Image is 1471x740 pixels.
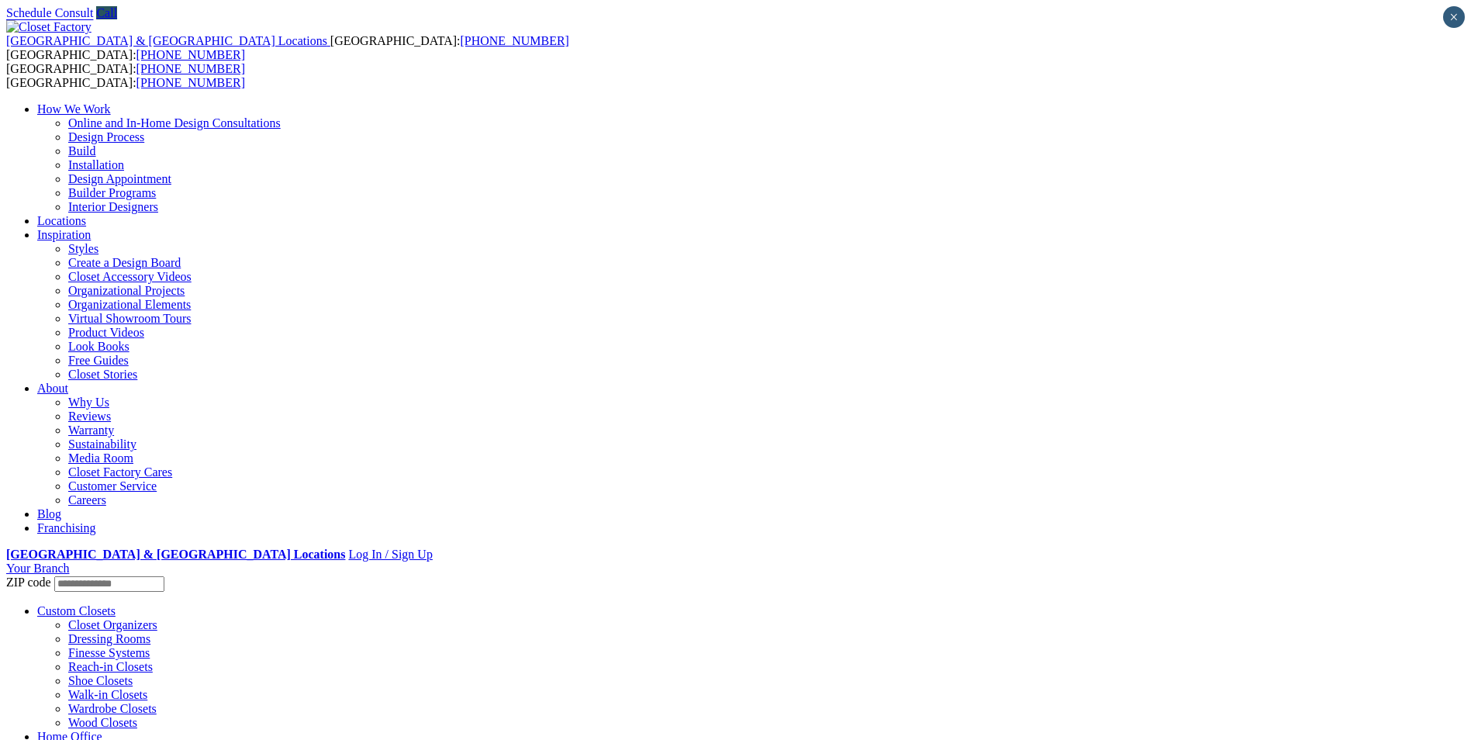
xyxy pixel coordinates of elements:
[37,382,68,395] a: About
[6,62,245,89] span: [GEOGRAPHIC_DATA]: [GEOGRAPHIC_DATA]:
[6,576,51,589] span: ZIP code
[68,688,147,701] a: Walk-in Closets
[96,6,117,19] a: Call
[68,646,150,659] a: Finesse Systems
[6,562,69,575] a: Your Branch
[6,34,327,47] span: [GEOGRAPHIC_DATA] & [GEOGRAPHIC_DATA] Locations
[37,228,91,241] a: Inspiration
[68,130,144,144] a: Design Process
[37,214,86,227] a: Locations
[68,242,98,255] a: Styles
[68,396,109,409] a: Why Us
[68,479,157,493] a: Customer Service
[68,437,136,451] a: Sustainability
[37,604,116,617] a: Custom Closets
[37,521,96,534] a: Franchising
[68,674,133,687] a: Shoe Closets
[6,34,569,61] span: [GEOGRAPHIC_DATA]: [GEOGRAPHIC_DATA]:
[68,172,171,185] a: Design Appointment
[54,576,164,592] input: Enter your Zip code
[68,158,124,171] a: Installation
[37,507,61,520] a: Blog
[68,312,192,325] a: Virtual Showroom Tours
[68,660,153,673] a: Reach-in Closets
[68,368,137,381] a: Closet Stories
[68,410,111,423] a: Reviews
[68,340,129,353] a: Look Books
[68,451,133,465] a: Media Room
[68,326,144,339] a: Product Videos
[68,424,114,437] a: Warranty
[68,298,191,311] a: Organizational Elements
[6,20,92,34] img: Closet Factory
[136,62,245,75] a: [PHONE_NUMBER]
[68,270,192,283] a: Closet Accessory Videos
[6,34,330,47] a: [GEOGRAPHIC_DATA] & [GEOGRAPHIC_DATA] Locations
[136,48,245,61] a: [PHONE_NUMBER]
[68,200,158,213] a: Interior Designers
[136,76,245,89] a: [PHONE_NUMBER]
[68,284,185,297] a: Organizational Projects
[68,144,96,157] a: Build
[68,116,281,130] a: Online and In-Home Design Consultations
[6,6,93,19] a: Schedule Consult
[6,548,345,561] a: [GEOGRAPHIC_DATA] & [GEOGRAPHIC_DATA] Locations
[68,186,156,199] a: Builder Programs
[460,34,568,47] a: [PHONE_NUMBER]
[68,702,157,715] a: Wardrobe Closets
[1443,6,1465,28] button: Close
[68,354,129,367] a: Free Guides
[68,618,157,631] a: Closet Organizers
[348,548,432,561] a: Log In / Sign Up
[68,493,106,507] a: Careers
[37,102,111,116] a: How We Work
[68,465,172,479] a: Closet Factory Cares
[68,716,137,729] a: Wood Closets
[68,256,181,269] a: Create a Design Board
[68,632,150,645] a: Dressing Rooms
